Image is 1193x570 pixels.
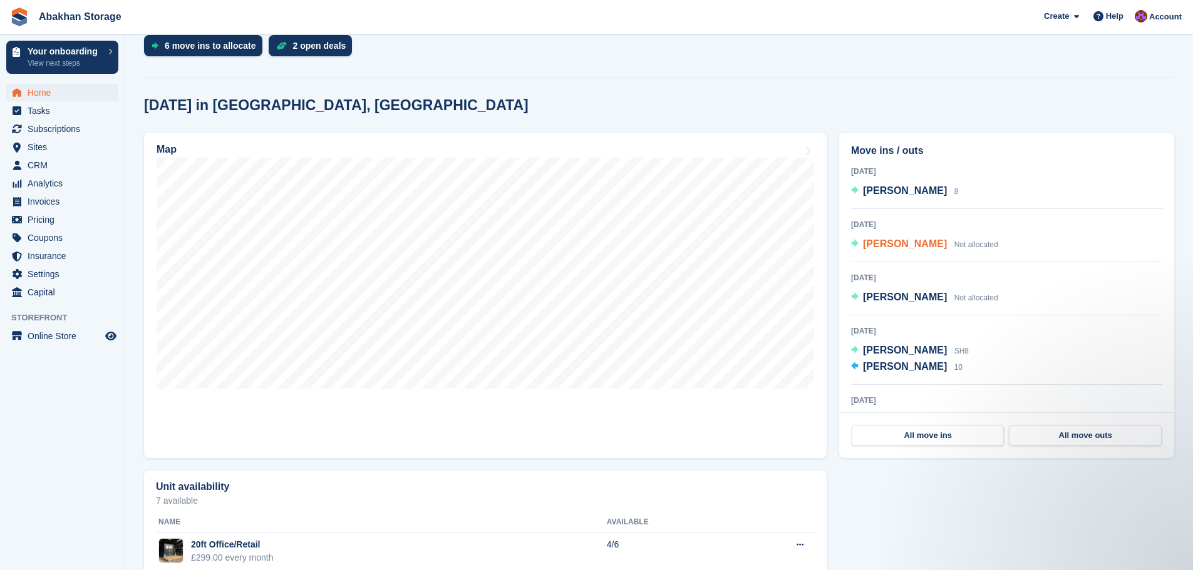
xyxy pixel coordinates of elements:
a: Abakhan Storage [34,6,127,27]
span: Home [28,84,103,101]
span: Online Store [28,327,103,345]
th: Name [156,512,607,532]
a: menu [6,175,118,192]
span: Analytics [28,175,103,192]
div: 20ft Office/Retail [191,538,274,551]
span: [PERSON_NAME] [863,185,947,196]
a: 6 move ins to allocate [144,35,269,63]
a: menu [6,247,118,265]
span: Sites [28,138,103,156]
img: William Abakhan [1135,10,1147,23]
span: Subscriptions [28,120,103,138]
span: [PERSON_NAME] [863,361,947,372]
a: menu [6,156,118,174]
div: £299.00 every month [191,551,274,564]
h2: Unit availability [156,481,229,492]
span: Not allocated [954,240,998,249]
span: [PERSON_NAME] [863,345,947,355]
a: Your onboarding View next steps [6,41,118,74]
span: Pricing [28,211,103,228]
div: [DATE] [851,325,1162,337]
img: Blank%201080%20x%201080.jpg [159,539,183,562]
span: 10 [954,363,963,372]
span: Account [1149,11,1182,23]
img: stora-icon-8386f47178a22dfd0bd8f6a31ec36ba5ce8667c1dd55bd0f319d3a0aa187defe.svg [10,8,29,26]
span: [PERSON_NAME] [863,238,947,249]
th: Available [607,512,735,532]
a: menu [6,102,118,120]
a: [PERSON_NAME] 8 [851,183,958,200]
h2: [DATE] in [GEOGRAPHIC_DATA], [GEOGRAPHIC_DATA] [144,97,529,114]
span: Help [1106,10,1123,23]
div: [DATE] [851,395,1162,406]
span: Not allocated [954,293,998,302]
a: menu [6,283,118,301]
a: [PERSON_NAME] Not allocated [851,237,998,253]
div: [DATE] [851,272,1162,283]
a: menu [6,229,118,247]
a: [PERSON_NAME] 10 [851,359,963,375]
span: Invoices [28,193,103,210]
span: SH8 [954,347,969,355]
img: deal-1b604bf984904fb50ccaf53a9ad4b4a5d6e5aea283cecdc64d6e3604feb123c2.svg [276,41,287,50]
span: [PERSON_NAME] [863,292,947,302]
a: All move outs [1009,425,1161,445]
a: 2 open deals [269,35,359,63]
p: 7 available [156,496,815,505]
a: menu [6,211,118,228]
span: Insurance [28,247,103,265]
h2: Map [157,144,177,155]
span: Capital [28,283,103,301]
span: Tasks [28,102,103,120]
img: move_ins_to_allocate_icon-fdf77a2bb77ea45bf5b3d319d69a93e2d87916cf1d5bf7949dd705db3b84f3ca.svg [152,42,158,49]
a: menu [6,120,118,138]
a: menu [6,84,118,101]
span: CRM [28,156,103,174]
div: [DATE] [851,166,1162,177]
a: menu [6,265,118,283]
a: menu [6,193,118,210]
a: menu [6,327,118,345]
span: 8 [954,187,959,196]
a: Map [144,133,827,458]
div: [DATE] [851,219,1162,230]
div: 6 move ins to allocate [165,41,256,51]
div: 2 open deals [293,41,346,51]
span: Settings [28,265,103,283]
span: Storefront [11,312,125,324]
a: [PERSON_NAME] SH8 [851,343,969,359]
h2: Move ins / outs [851,143,1162,158]
span: Coupons [28,229,103,247]
a: Preview store [103,328,118,344]
a: menu [6,138,118,156]
p: Your onboarding [28,47,102,56]
a: All move ins [852,425,1004,445]
span: Create [1044,10,1069,23]
a: [PERSON_NAME] Not allocated [851,290,998,306]
p: View next steps [28,58,102,69]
